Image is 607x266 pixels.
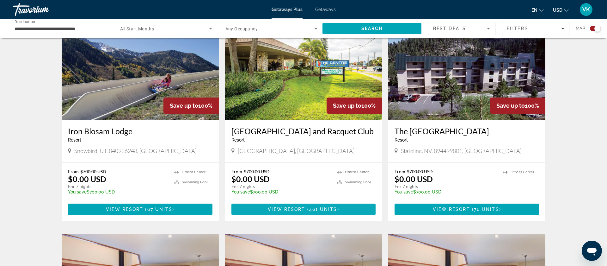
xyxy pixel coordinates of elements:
div: 100% [163,98,219,114]
span: Fitness Center [182,170,205,174]
span: en [531,8,537,13]
p: $700.00 USD [395,189,497,194]
p: $700.00 USD [231,189,331,194]
span: $700.00 USD [407,169,433,174]
span: ( ) [305,207,339,212]
mat-select: Sort by [433,25,490,32]
span: 67 units [147,207,173,212]
span: Swimming Pool [345,180,371,184]
p: For 7 nights [395,184,497,189]
span: Search [361,26,383,31]
span: Fitness Center [345,170,369,174]
span: All Start Months [120,26,154,31]
span: Resort [68,137,81,142]
span: 76 units [474,207,499,212]
span: You save [395,189,413,194]
span: Destination [15,19,35,24]
a: Travorium [13,1,76,18]
button: Filters [502,22,569,35]
span: Stateline, NV, 894499801, [GEOGRAPHIC_DATA] [401,147,522,154]
button: View Resort(76 units) [395,204,539,215]
span: Any Occupancy [225,26,258,31]
div: 100% [490,98,545,114]
span: From [231,169,242,174]
span: [GEOGRAPHIC_DATA], [GEOGRAPHIC_DATA] [238,147,354,154]
a: Getaways [315,7,336,12]
span: From [68,169,79,174]
span: View Resort [268,207,305,212]
button: Change currency [553,5,568,15]
button: Change language [531,5,543,15]
span: 461 units [309,207,337,212]
span: View Resort [106,207,143,212]
a: The [GEOGRAPHIC_DATA] [395,126,539,136]
input: Select destination [15,25,107,33]
span: From [395,169,405,174]
span: Map [576,24,585,33]
span: $700.00 USD [244,169,270,174]
span: Swimming Pool [182,180,208,184]
img: Ocean Landings Resort and Racquet Club [225,19,382,120]
span: Save up to [170,102,198,109]
span: Resort [395,137,408,142]
span: Best Deals [433,26,466,31]
a: [GEOGRAPHIC_DATA] and Racquet Club [231,126,376,136]
button: View Resort(67 units) [68,204,212,215]
span: Filters [507,26,528,31]
span: Save up to [333,102,361,109]
span: ( ) [143,207,174,212]
span: VK [582,6,590,13]
a: Getaways Plus [272,7,303,12]
img: Iron Blosam Lodge [62,19,219,120]
iframe: Button to launch messaging window [582,241,602,261]
span: $700.00 USD [80,169,106,174]
p: $700.00 USD [68,189,168,194]
span: Snowbird, UT, 840926248, [GEOGRAPHIC_DATA] [74,147,197,154]
span: Resort [231,137,245,142]
p: $0.00 USD [231,174,270,184]
span: Fitness Center [511,170,534,174]
span: You save [231,189,250,194]
span: ( ) [470,207,501,212]
button: View Resort(461 units) [231,204,376,215]
button: Search [322,23,421,34]
button: User Menu [578,3,594,16]
p: For 7 nights [68,184,168,189]
span: You save [68,189,87,194]
p: $0.00 USD [68,174,106,184]
img: The Ridge Point Resort [388,19,545,120]
p: For 7 nights [231,184,331,189]
span: USD [553,8,562,13]
a: Iron Blosam Lodge [68,126,212,136]
div: 100% [327,98,382,114]
span: View Resort [433,207,470,212]
span: Save up to [496,102,525,109]
p: $0.00 USD [395,174,433,184]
